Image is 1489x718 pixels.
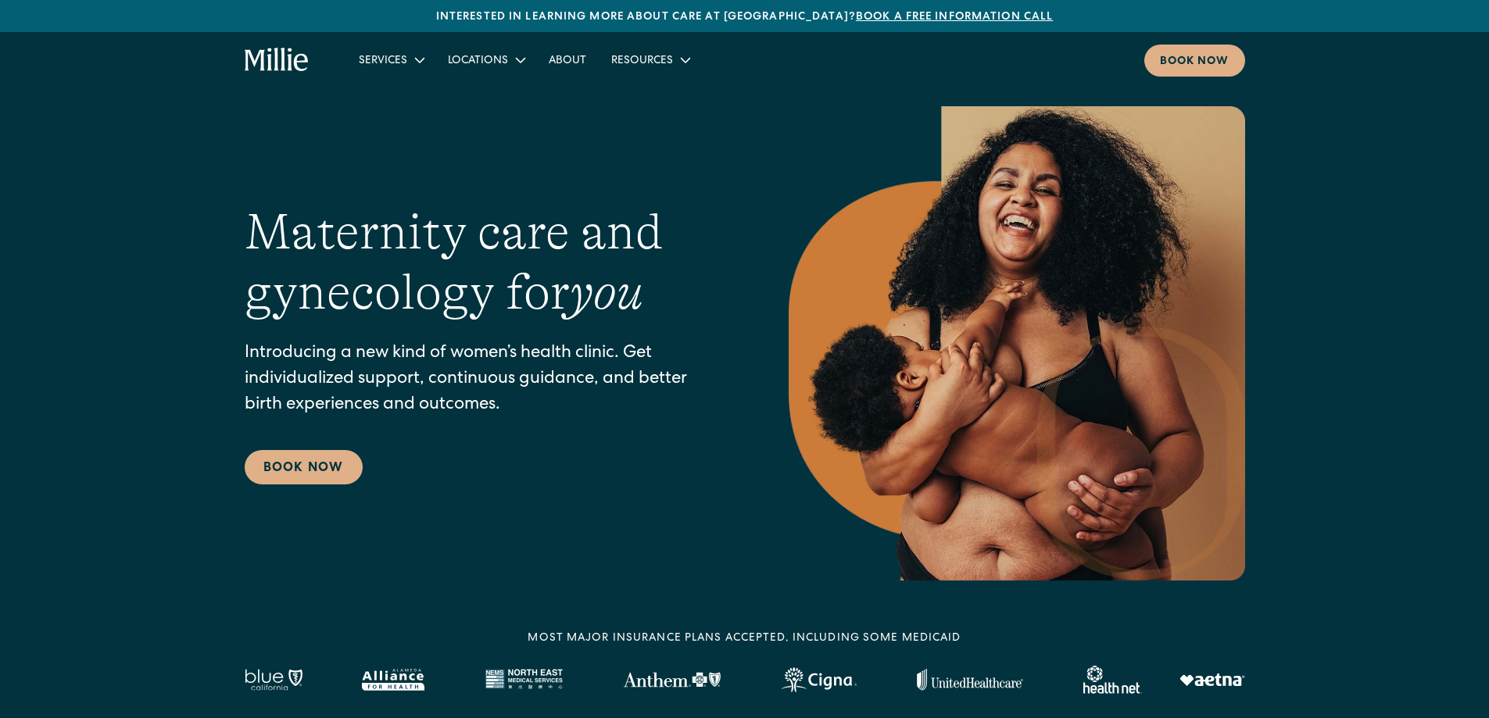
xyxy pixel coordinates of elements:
[611,53,673,70] div: Resources
[1179,673,1245,686] img: Aetna logo
[362,669,424,691] img: Alameda Alliance logo
[245,48,310,73] a: home
[917,669,1023,691] img: United Healthcare logo
[536,47,599,73] a: About
[789,106,1245,580] img: Smiling mother with her baby in arms, celebrating body positivity and the nurturing bond of postp...
[570,264,643,320] em: you
[781,667,857,692] img: Cigna logo
[623,672,721,688] img: Anthem Logo
[485,669,563,691] img: North East Medical Services logo
[448,53,508,70] div: Locations
[245,450,363,484] a: Book Now
[435,47,536,73] div: Locations
[245,669,302,691] img: Blue California logo
[1160,54,1229,70] div: Book now
[1083,666,1142,694] img: Healthnet logo
[856,12,1053,23] a: Book a free information call
[528,630,961,647] div: MOST MAJOR INSURANCE PLANS ACCEPTED, INCLUDING some MEDICAID
[245,341,726,419] p: Introducing a new kind of women’s health clinic. Get individualized support, continuous guidance,...
[346,47,435,73] div: Services
[359,53,407,70] div: Services
[1144,45,1245,77] a: Book now
[599,47,701,73] div: Resources
[245,202,726,323] h1: Maternity care and gynecology for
